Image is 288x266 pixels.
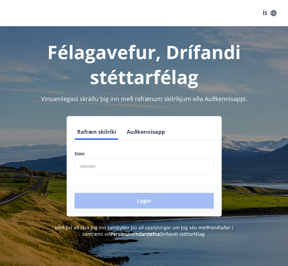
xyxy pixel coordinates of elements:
[124,124,167,140] button: Auðkennisapp
[75,151,214,157] label: Sími
[259,7,280,19] button: ÍS
[8,39,280,89] h1: Félagavefur, Drífandi stéttarfélag
[55,224,233,237] span: Með því að skrá þig inn samþykkir þú að upplýsingar um þig séu meðhöndlaðar í samræmi við Drífand...
[41,95,247,103] span: Vinsamlegast skráðu þig inn með rafrænum skilríkjum eða Auðkennisappi.
[75,124,119,140] button: Rafræn skilríki
[111,231,160,237] a: Persónuverndarstefna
